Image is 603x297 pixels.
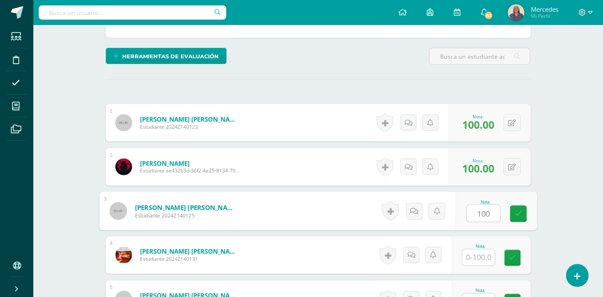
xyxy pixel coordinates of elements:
div: Nota [462,245,499,249]
img: 45x45 [115,115,132,131]
input: 0-100.0 [467,205,500,222]
a: [PERSON_NAME] [PERSON_NAME] [140,247,240,256]
span: Estudiante 2024Z140123 [140,123,240,130]
span: 100.00 [463,162,495,176]
a: [PERSON_NAME] [PERSON_NAME] [140,115,240,123]
span: Estudiante ae432b3d-36f2-4e25-8134-79756d42efd9 [140,167,240,175]
img: 349f28f2f3b696b4e6c9a4fec5dddc87.png [508,4,525,21]
span: 63 [484,11,493,20]
span: Estudiante 2024Z140131 [140,256,240,263]
div: Nota: [463,158,495,164]
a: [PERSON_NAME] [140,159,240,167]
div: Nota [462,289,499,293]
span: Mercedes [531,5,558,13]
input: Busca un usuario... [39,5,226,20]
span: Estudiante 2024Z140125 [135,212,238,220]
span: Herramientas de evaluación [122,49,219,64]
img: 45x45 [110,202,127,220]
div: Nota: [463,114,495,120]
span: Mi Perfil [531,12,558,20]
span: 100.00 [463,117,495,132]
input: 0-100.0 [463,250,495,266]
a: Herramientas de evaluación [106,48,227,64]
input: Busca un estudiante aquí... [430,48,530,65]
img: 3b4ae9bf7256f4c6467097a030c94f94.png [115,247,132,264]
img: 4c8462ae2a734525f014801c08006af9.png [115,159,132,175]
div: Nota [466,200,504,205]
a: [PERSON_NAME] [PERSON_NAME] [135,203,238,212]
